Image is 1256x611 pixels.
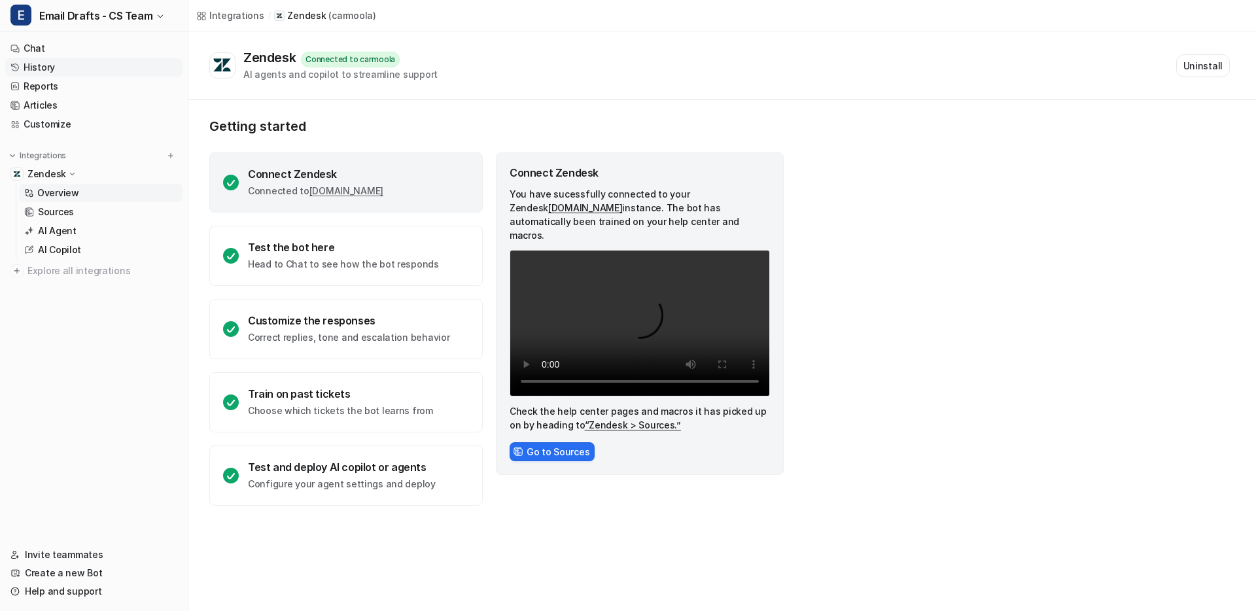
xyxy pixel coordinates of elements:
a: Chat [5,39,183,58]
p: Correct replies, tone and escalation behavior [248,331,449,344]
a: Integrations [196,9,264,22]
a: Customize [5,115,183,133]
img: explore all integrations [10,264,24,277]
p: AI Agent [38,224,77,237]
span: / [268,10,271,22]
button: Integrations [5,149,70,162]
a: [DOMAIN_NAME] [548,202,622,213]
p: AI Copilot [38,243,81,256]
a: Create a new Bot [5,564,183,582]
a: Sources [19,203,183,221]
video: Your browser does not support the video tag. [510,250,770,396]
a: History [5,58,183,77]
a: Explore all integrations [5,262,183,280]
a: AI Copilot [19,241,183,259]
p: Sources [38,205,74,218]
p: Head to Chat to see how the bot responds [248,258,439,271]
p: Choose which tickets the bot learns from [248,404,433,417]
span: E [10,5,31,26]
div: Integrations [209,9,264,22]
div: Test and deploy AI copilot or agents [248,461,436,474]
p: Connected to [248,184,383,198]
img: Zendesk [13,170,21,178]
div: Test the bot here [248,241,439,254]
p: Getting started [209,118,785,134]
div: Connected to carmoola [301,52,400,67]
a: Help and support [5,582,183,601]
a: Invite teammates [5,546,183,564]
a: Articles [5,96,183,114]
div: Connect Zendesk [248,167,383,181]
p: Zendesk [27,167,66,181]
a: “Zendesk > Sources.” [585,419,681,430]
p: Overview [37,186,79,200]
img: Zendesk logo [213,58,232,73]
div: Zendesk [243,50,301,65]
p: Integrations [20,150,66,161]
button: Uninstall [1176,54,1230,77]
p: Zendesk [287,9,326,22]
img: expand menu [8,151,17,160]
img: sourcesIcon [514,447,523,456]
div: AI agents and copilot to streamline support [243,67,438,81]
p: Check the help center pages and macros it has picked up on by heading to [510,404,770,432]
a: AI Agent [19,222,183,240]
a: Zendesk(carmoola) [274,9,375,22]
span: Email Drafts - CS Team [39,7,152,25]
p: ( carmoola ) [328,9,375,22]
span: Explore all integrations [27,260,177,281]
div: Train on past tickets [248,387,433,400]
a: Overview [19,184,183,202]
p: Configure your agent settings and deploy [248,478,436,491]
button: Go to Sources [510,442,595,461]
img: menu_add.svg [166,151,175,160]
div: Connect Zendesk [510,166,770,179]
a: [DOMAIN_NAME] [309,185,383,196]
div: Customize the responses [248,314,449,327]
a: Reports [5,77,183,96]
p: You have sucessfully connected to your Zendesk instance. The bot has automatically been trained o... [510,187,770,242]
